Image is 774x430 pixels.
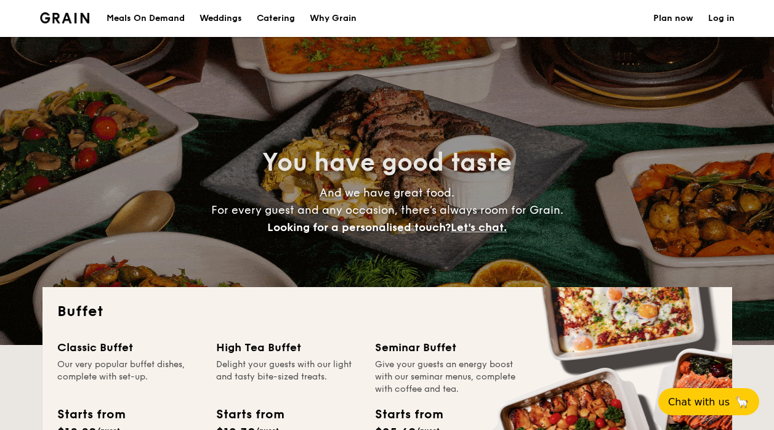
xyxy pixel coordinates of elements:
div: Seminar Buffet [375,339,519,356]
button: Chat with us🦙 [658,388,759,415]
div: High Tea Buffet [216,339,360,356]
div: Starts from [57,405,124,424]
div: Starts from [375,405,442,424]
span: Chat with us [668,396,730,408]
div: Delight your guests with our light and tasty bite-sized treats. [216,359,360,396]
div: Give your guests an energy boost with our seminar menus, complete with coffee and tea. [375,359,519,396]
div: Our very popular buffet dishes, complete with set-up. [57,359,201,396]
div: Starts from [216,405,283,424]
div: Classic Buffet [57,339,201,356]
span: 🦙 [735,395,749,409]
span: Let's chat. [451,221,507,234]
img: Grain [40,12,90,23]
a: Logotype [40,12,90,23]
h2: Buffet [57,302,717,322]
